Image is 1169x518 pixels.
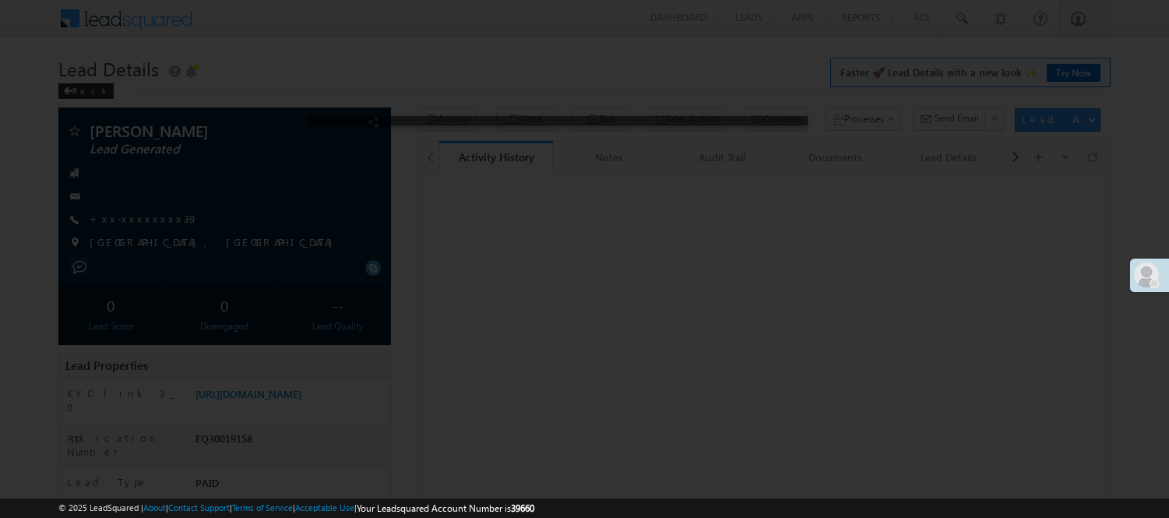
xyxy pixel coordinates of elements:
[168,502,230,513] a: Contact Support
[295,502,354,513] a: Acceptable Use
[511,502,534,514] span: 39660
[232,502,293,513] a: Terms of Service
[357,502,534,514] span: Your Leadsquared Account Number is
[143,502,166,513] a: About
[58,501,534,516] span: © 2025 LeadSquared | | | | |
